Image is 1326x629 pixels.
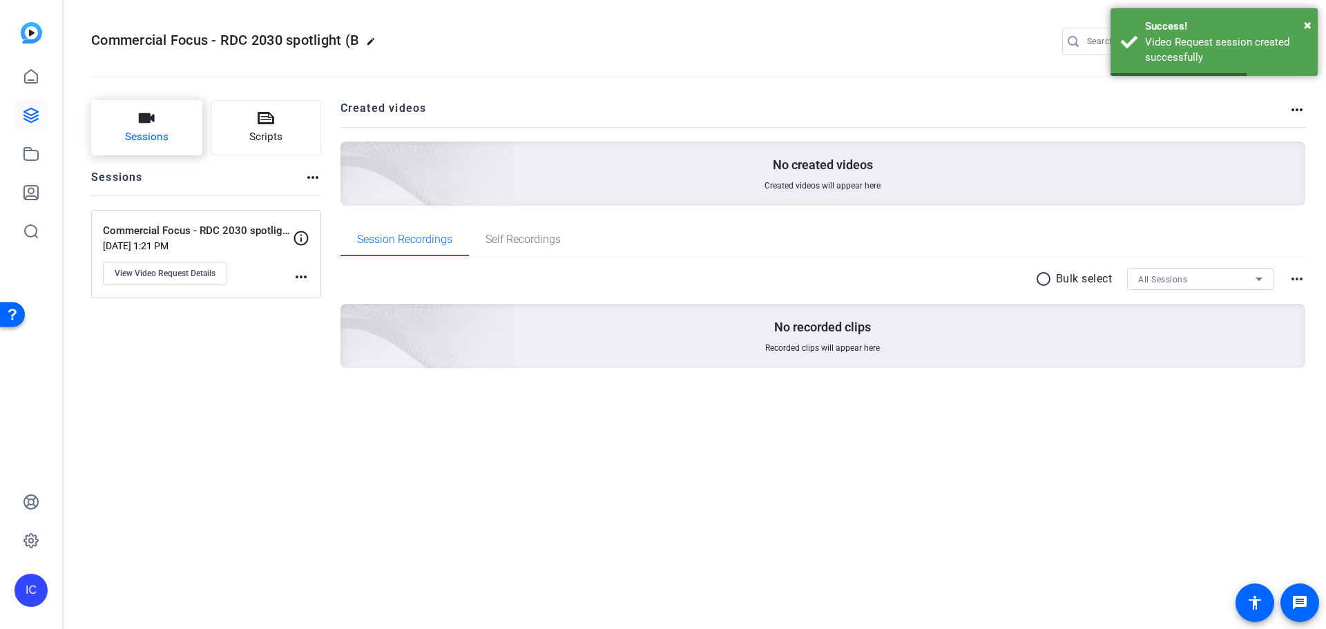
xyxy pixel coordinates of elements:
button: View Video Request Details [103,262,227,285]
span: All Sessions [1138,275,1187,284]
span: Self Recordings [486,234,561,245]
div: Video Request session created successfully [1145,35,1307,66]
input: Search [1087,33,1211,50]
img: Creted videos background [186,5,515,304]
span: Recorded clips will appear here [765,342,880,354]
p: No created videos [773,157,873,173]
span: Session Recordings [357,234,452,245]
mat-icon: accessibility [1247,594,1263,611]
h2: Created videos [340,100,1289,127]
mat-icon: more_horiz [1289,271,1305,287]
h2: Sessions [91,169,143,195]
button: Sessions [91,100,202,155]
p: Bulk select [1056,271,1113,287]
p: Commercial Focus - RDC 2030 spotlight ([PERSON_NAME]) [103,223,293,239]
button: Scripts [211,100,322,155]
p: [DATE] 1:21 PM [103,240,293,251]
mat-icon: more_horiz [1289,101,1305,118]
img: embarkstudio-empty-session.png [186,167,515,467]
mat-icon: message [1291,594,1308,611]
span: Sessions [125,129,169,145]
span: Created videos will appear here [765,180,881,191]
mat-icon: more_horiz [293,269,309,285]
mat-icon: edit [366,37,383,53]
button: Close [1304,14,1311,35]
div: Success! [1145,19,1307,35]
mat-icon: more_horiz [305,169,321,186]
mat-icon: radio_button_unchecked [1035,271,1056,287]
span: View Video Request Details [115,268,215,279]
div: IC [15,574,48,607]
p: No recorded clips [774,319,871,336]
span: Scripts [249,129,282,145]
span: × [1304,17,1311,33]
img: blue-gradient.svg [21,22,42,43]
span: Commercial Focus - RDC 2030 spotlight (B [91,32,359,48]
